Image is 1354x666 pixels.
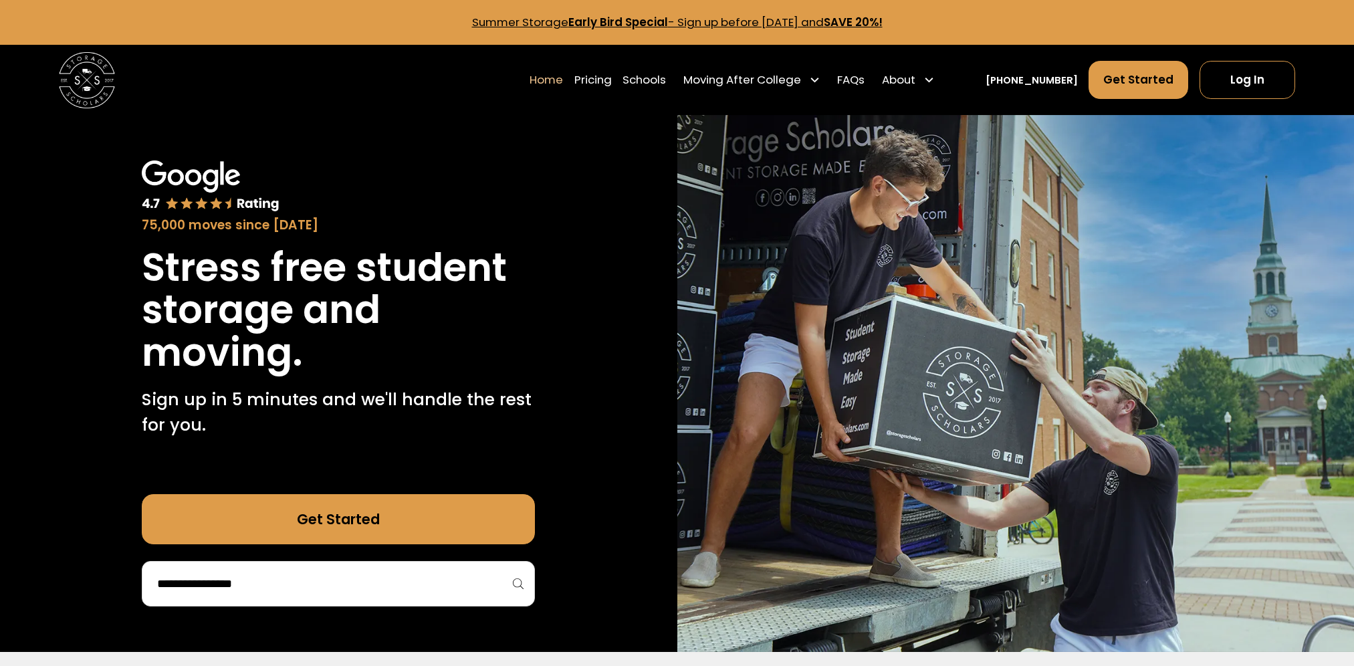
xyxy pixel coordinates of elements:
div: 75,000 moves since [DATE] [142,216,535,235]
a: Home [530,60,563,100]
div: Moving After College [683,72,801,88]
img: Storage Scholars main logo [59,52,115,108]
a: Pricing [574,60,612,100]
a: [PHONE_NUMBER] [986,73,1078,88]
div: About [882,72,915,88]
a: Log In [1200,61,1295,99]
h1: Stress free student storage and moving. [142,246,535,374]
a: Get Started [142,494,535,545]
div: Moving After College [677,60,826,100]
div: About [876,60,940,100]
a: Schools [623,60,666,100]
p: Sign up in 5 minutes and we'll handle the rest for you. [142,387,535,438]
a: Get Started [1089,61,1188,99]
a: Summer StorageEarly Bird Special- Sign up before [DATE] andSAVE 20%! [472,14,883,30]
strong: SAVE 20%! [824,14,883,30]
a: FAQs [837,60,865,100]
img: Google 4.7 star rating [142,160,279,213]
strong: Early Bird Special [568,14,668,30]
